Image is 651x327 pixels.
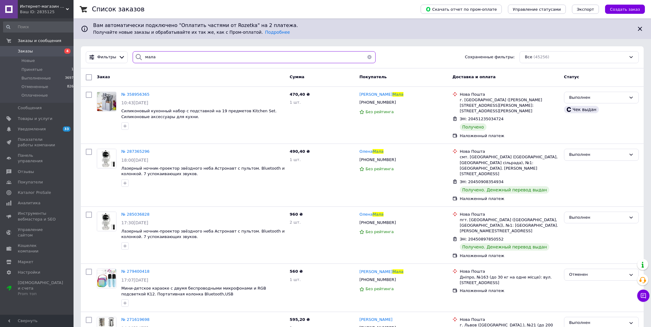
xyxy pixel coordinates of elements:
span: [PERSON_NAME] [359,92,392,97]
span: (45256) [533,55,549,59]
button: Чат с покупателем [637,290,649,302]
a: ОленаМала [359,212,383,217]
div: Выполнен [569,152,626,158]
span: 1 шт. [290,157,301,162]
div: Наложенный платеж [460,253,559,259]
span: Маркет [18,259,33,265]
span: Уведомления [18,126,46,132]
span: Сообщения [18,105,42,111]
span: 10:43[DATE] [121,100,148,105]
span: ЭН: 20451235034724 [460,117,504,121]
img: Фото товару [97,149,116,168]
a: Фото товару [97,92,116,111]
span: Управление статусами [513,7,561,12]
span: [PHONE_NUMBER] [359,157,396,162]
span: 960 ₴ [290,212,303,217]
span: Силиконовый кухонный набор с подставкой на 19 предметов Kitchen Set. Силиконовые аксессуары для к... [121,109,277,119]
a: № 287365296 [121,149,150,154]
button: Очистить [363,51,376,63]
a: Лазерный ночник-проектор звёздного неба Астронавт с пультом. Bluetooth и колонкой. 7 успокаивающи... [121,166,285,176]
span: Интернет-магазин Fantasticshop [20,4,66,9]
div: Нова Пошта [460,269,559,274]
span: Вам автоматически подключено "Оплатить частями от Rozetka" на 2 платежа. [93,22,631,29]
span: 2 шт. [290,220,301,225]
input: Поиск по номеру заказа, ФИО покупателя, номеру телефона, Email, номеру накладной [133,51,376,63]
span: Товары и услуги [18,116,52,121]
span: Мала [373,149,383,154]
span: Аналитика [18,200,40,206]
a: [PERSON_NAME] [359,317,392,323]
span: Новые [21,58,35,63]
span: ЭН: 20450908354934 [460,179,504,184]
div: Отменен [569,271,626,278]
span: 595,20 ₴ [290,317,310,322]
span: 560 ₴ [290,269,303,274]
span: Без рейтинга [365,229,394,234]
a: ОленаМала [359,149,383,155]
span: [PERSON_NAME] [359,269,392,274]
span: Мала [392,92,403,97]
a: № 279400418 [121,269,150,274]
div: Наложенный платеж [460,196,559,202]
span: 490,40 ₴ [290,149,310,154]
div: Получено [460,123,486,131]
div: Ваш ID: 2835125 [20,9,74,15]
span: ЭН: 20450897850552 [460,237,504,241]
div: смт. [GEOGRAPHIC_DATA] ([GEOGRAPHIC_DATA], [GEOGRAPHIC_DATA] сільрада), №1: [GEOGRAPHIC_DATA]. [P... [460,154,559,177]
div: Дніпро, №163 (до 30 кг на одне місце): вул. [STREET_ADDRESS] [460,275,559,286]
button: Управление статусами [508,5,566,14]
div: Выполнен [569,94,626,101]
span: 1 шт. [290,277,301,282]
span: Получайте новые заказы и обрабатывайте их так же, как с Пром-оплатой. [93,30,290,35]
a: Мини-детское караоке с двумя беспроводными микрофонами и RGB подсветкой K12. Портативная колонка ... [121,286,266,296]
a: [PERSON_NAME]Мала [359,92,403,98]
div: Prom топ [18,291,63,297]
span: Без рейтинга [365,167,394,171]
div: Нова Пошта [460,212,559,217]
img: Фото товару [97,212,116,231]
span: 4 [64,48,70,54]
span: Создать заказ [610,7,640,12]
span: Доставка и оплата [452,75,496,79]
a: № 271619698 [121,317,150,322]
span: Все [525,54,532,60]
span: Покупатель [359,75,387,79]
div: Выполнен [569,320,626,326]
span: Без рейтинга [365,110,394,114]
span: 17:07[DATE] [121,278,148,283]
div: Получено. Денежный перевод выдан [460,243,549,251]
span: Экспорт [577,7,594,12]
span: 8262 [67,84,76,90]
div: Наложенный платеж [460,133,559,139]
span: Лазерный ночник-проектор звёздного неба Астронавт с пультом. Bluetooth и колонкой. 7 успокаивающи... [121,229,285,239]
div: пгт. [GEOGRAPHIC_DATA] ([GEOGRAPHIC_DATA], [GEOGRAPHIC_DATA]), №1: [GEOGRAPHIC_DATA]. [PERSON_NAM... [460,217,559,234]
a: № 285036828 [121,212,150,217]
span: Настройки [18,270,40,275]
span: Мала [392,269,403,274]
div: Нова Пошта [460,149,559,154]
input: Поиск [3,21,76,33]
span: Управление сайтом [18,227,57,238]
a: № 358956365 [121,92,150,97]
span: Скачать отчет по пром-оплате [426,6,497,12]
span: Выполненные [21,75,51,81]
div: Чек выдан [564,106,599,113]
div: Нова Пошта [460,92,559,97]
span: Отзывы [18,169,34,175]
span: 18:00[DATE] [121,158,148,163]
h1: Список заказов [92,6,145,13]
span: 1 шт. [290,100,301,105]
a: [PERSON_NAME]Мала [359,269,403,275]
button: Создать заказ [605,5,645,14]
span: Оплаченные [21,93,48,98]
span: Инструменты вебмастера и SEO [18,211,57,222]
span: Сумма [290,75,305,79]
span: 33 [63,126,70,132]
a: Подробнее [265,30,290,35]
span: Мала [373,212,383,217]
